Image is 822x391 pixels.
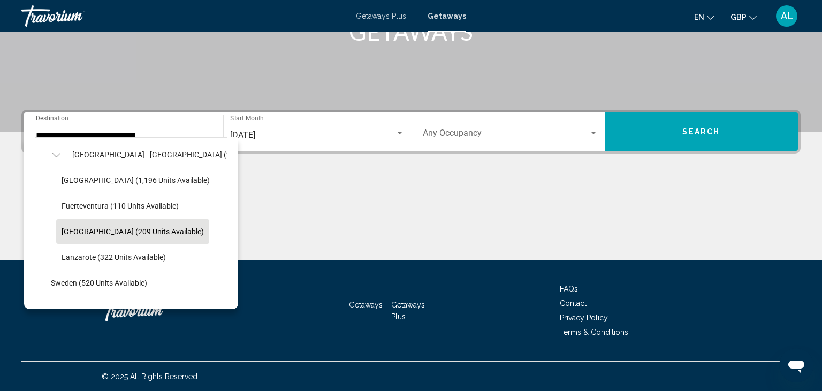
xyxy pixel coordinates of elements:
span: en [694,13,704,21]
div: Search widget [24,112,798,151]
iframe: Button to launch messaging window [779,348,813,382]
a: Travorium [102,295,209,327]
button: [GEOGRAPHIC_DATA] - [GEOGRAPHIC_DATA] (2,445 units available) [67,142,303,167]
span: [GEOGRAPHIC_DATA] - [GEOGRAPHIC_DATA] (2,445 units available) [72,150,298,159]
a: Terms & Conditions [560,328,628,336]
button: Lanzarote (322 units available) [56,245,171,270]
button: Change currency [730,9,757,25]
button: [GEOGRAPHIC_DATA] (209 units available) [56,219,209,244]
a: Travorium [21,5,345,27]
button: Search [605,112,798,151]
span: AL [781,11,793,21]
span: Sweden (520 units available) [51,279,147,287]
a: Getaways [428,12,466,20]
a: FAQs [560,285,578,293]
a: Getaways Plus [356,12,406,20]
button: User Menu [773,5,801,27]
a: Getaways [349,301,383,309]
a: Privacy Policy [560,313,608,322]
a: Contact [560,299,587,308]
span: © 2025 All Rights Reserved. [102,372,199,381]
span: Search [682,128,720,136]
span: [GEOGRAPHIC_DATA] (1,196 units available) [62,176,210,185]
span: Lanzarote (322 units available) [62,253,166,262]
button: Fuerteventura (110 units available) [56,194,184,218]
button: Toggle Spain - Canary Islands (2,445 units available) [45,144,67,165]
button: Change language [694,9,714,25]
button: Sweden (520 units available) [45,271,153,295]
span: [DATE] [230,130,255,140]
span: Fuerteventura (110 units available) [62,202,179,210]
button: [GEOGRAPHIC_DATA] (1,196 units available) [56,168,215,193]
a: Getaways Plus [391,301,425,321]
span: [GEOGRAPHIC_DATA] (209 units available) [62,227,204,236]
button: Switzerland (239 units available) [45,296,165,321]
span: GBP [730,13,747,21]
